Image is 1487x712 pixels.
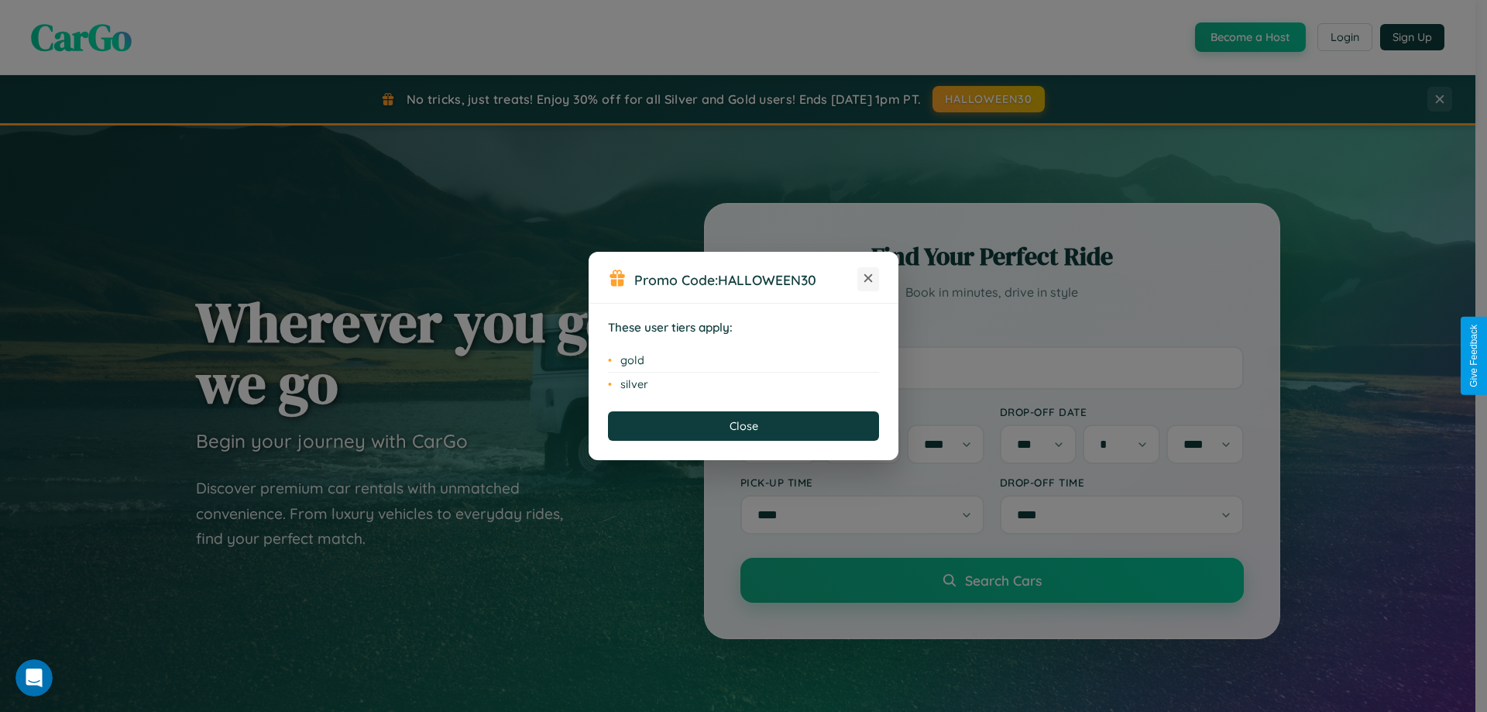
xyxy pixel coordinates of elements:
[608,349,879,373] li: gold
[718,271,816,288] b: HALLOWEEN30
[608,373,879,396] li: silver
[634,271,857,288] h3: Promo Code:
[608,411,879,441] button: Close
[608,320,733,335] strong: These user tiers apply:
[15,659,53,697] iframe: Intercom live chat
[1468,325,1479,387] div: Give Feedback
